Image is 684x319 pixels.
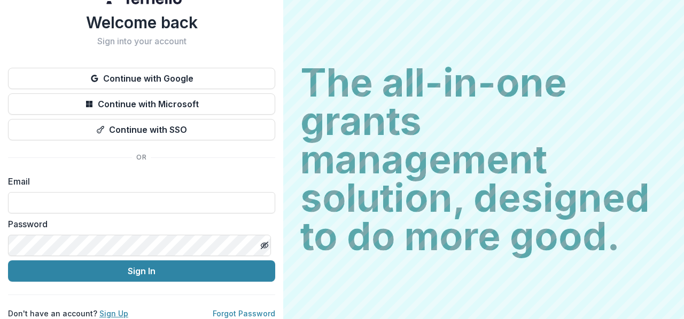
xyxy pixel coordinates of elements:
button: Sign In [8,260,275,282]
label: Password [8,218,269,230]
a: Forgot Password [213,309,275,318]
h1: Welcome back [8,13,275,32]
button: Continue with Microsoft [8,93,275,115]
button: Continue with Google [8,68,275,89]
h2: Sign into your account [8,36,275,46]
label: Email [8,175,269,188]
button: Continue with SSO [8,119,275,140]
button: Toggle password visibility [256,237,273,254]
a: Sign Up [99,309,128,318]
p: Don't have an account? [8,308,128,319]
